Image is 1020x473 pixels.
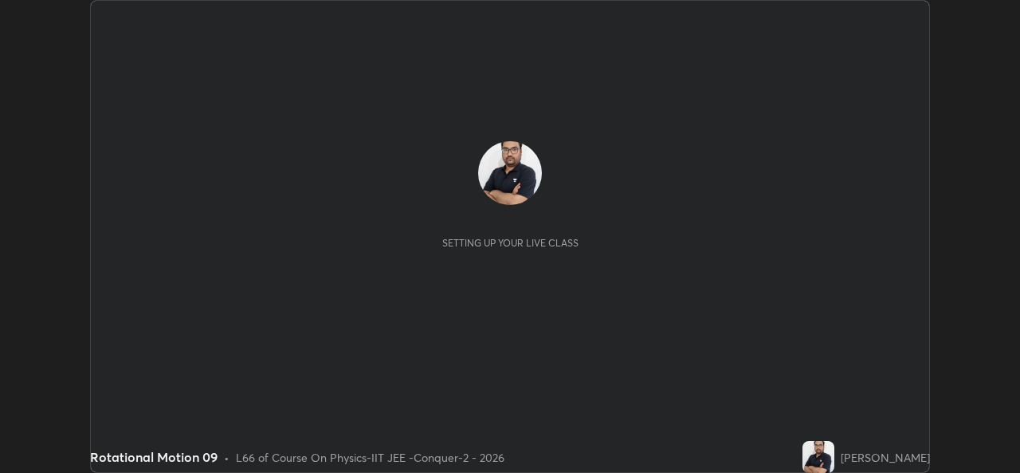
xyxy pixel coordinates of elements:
[224,449,229,466] div: •
[236,449,504,466] div: L66 of Course On Physics-IIT JEE -Conquer-2 - 2026
[478,141,542,205] img: 11b4e2db86474ac3a43189734ae23d0e.jpg
[802,441,834,473] img: 11b4e2db86474ac3a43189734ae23d0e.jpg
[442,237,579,249] div: Setting up your live class
[841,449,930,466] div: [PERSON_NAME]
[90,447,218,467] div: Rotational Motion 09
